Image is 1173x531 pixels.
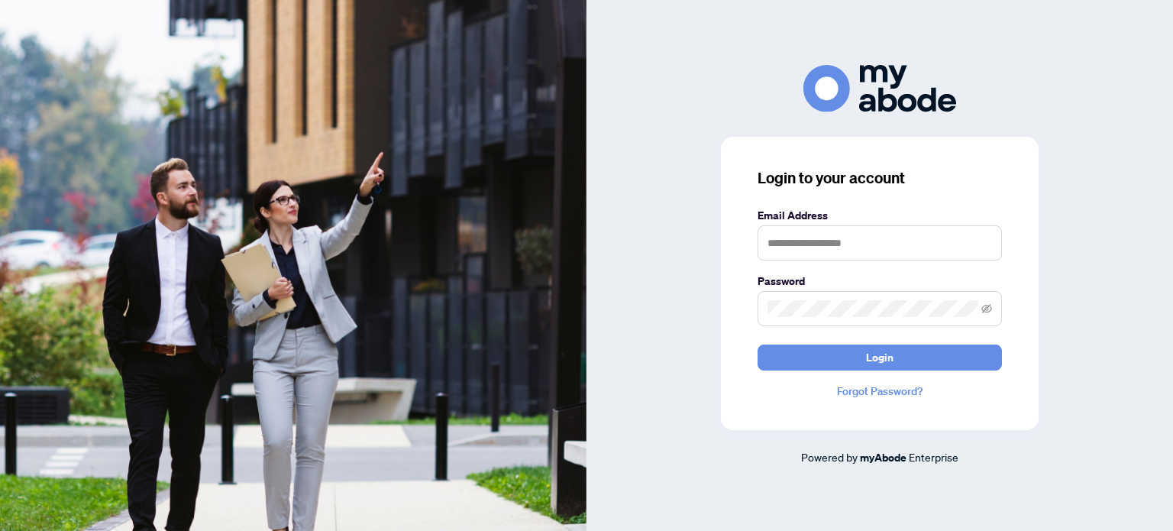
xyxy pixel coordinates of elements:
[981,303,992,314] span: eye-invisible
[758,273,1002,290] label: Password
[803,65,956,112] img: ma-logo
[758,167,1002,189] h3: Login to your account
[860,449,906,466] a: myAbode
[866,345,893,370] span: Login
[909,450,958,464] span: Enterprise
[758,345,1002,371] button: Login
[801,450,858,464] span: Powered by
[758,207,1002,224] label: Email Address
[758,383,1002,400] a: Forgot Password?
